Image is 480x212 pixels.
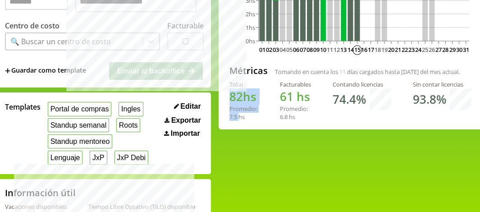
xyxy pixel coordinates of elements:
span: + [5,66,10,76]
text: 18 [375,46,381,54]
div: Promedio: hs [280,105,311,121]
text: 20 [388,46,394,54]
span: Importar [171,129,200,138]
div: Facturables [280,80,311,88]
div: Tiempo Libre Optativo (TiLO) disponible [88,203,197,211]
span: Exportar [171,116,201,124]
text: 28 [442,46,448,54]
text: 15 [354,46,361,54]
button: JxP [90,151,107,165]
text: 19 [381,46,388,54]
text: 31 [463,46,469,54]
span: +Guardar como template [5,66,86,76]
text: 29 [449,46,456,54]
text: 02 [266,46,272,54]
text: 10 [320,46,326,54]
button: Lenguaje [48,151,82,165]
text: 13 [341,46,347,54]
h2: Información útil [5,187,76,199]
div: Vacaciones disponibles [5,203,67,211]
div: Contando licencias [333,80,391,88]
div: Total [229,80,258,88]
text: 25 [422,46,428,54]
span: Tomando en cuenta los días cargados hasta [DATE] del mes actual. [275,68,460,76]
text: 23 [408,46,415,54]
span: 7.5 [229,113,237,121]
text: 24 [415,46,422,54]
text: 21 [395,46,401,54]
label: Facturable [167,21,204,31]
text: 09 [313,46,320,54]
text: 16 [361,46,367,54]
text: 26 [429,46,435,54]
text: 27 [435,46,442,54]
button: Roots [116,118,140,132]
div: 🔍 Buscar un centro de costo [10,37,111,46]
text: 04 [279,46,286,54]
h1: hs [229,88,258,105]
text: 11 [327,46,333,54]
h1: 74.4 % [333,91,366,107]
h1: hs [280,88,311,105]
button: Editar [171,102,204,111]
text: 07 [300,46,306,54]
button: Exportar [162,116,203,125]
tspan: 1hs [246,23,255,32]
button: JxP Debi [114,151,148,165]
button: Ingles [119,102,143,116]
text: 30 [456,46,462,54]
span: 6.8 [280,113,288,121]
button: Portal de compras [48,102,111,116]
span: Editar [180,102,201,111]
div: Promedio: hs [229,105,258,121]
span: 11 [339,68,346,76]
text: 22 [402,46,408,54]
span: 82 [229,88,243,105]
text: 17 [368,46,374,54]
h1: 93.8 % [413,91,446,107]
span: Templates [5,102,41,112]
span: 61 [280,88,293,105]
h2: Métricas [229,65,268,77]
text: 12 [334,46,340,54]
div: Sin contar licencias [413,80,471,88]
text: 14 [347,46,354,54]
text: 06 [293,46,299,54]
tspan: 0hs [246,37,255,45]
text: 08 [306,46,313,54]
button: Standup mentoreo [48,134,112,148]
text: 05 [286,46,293,54]
button: Standup semanal [48,118,109,132]
label: Centro de costo [5,21,59,31]
text: 03 [273,46,279,54]
text: 01 [259,46,265,54]
tspan: 2hs [246,10,255,18]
